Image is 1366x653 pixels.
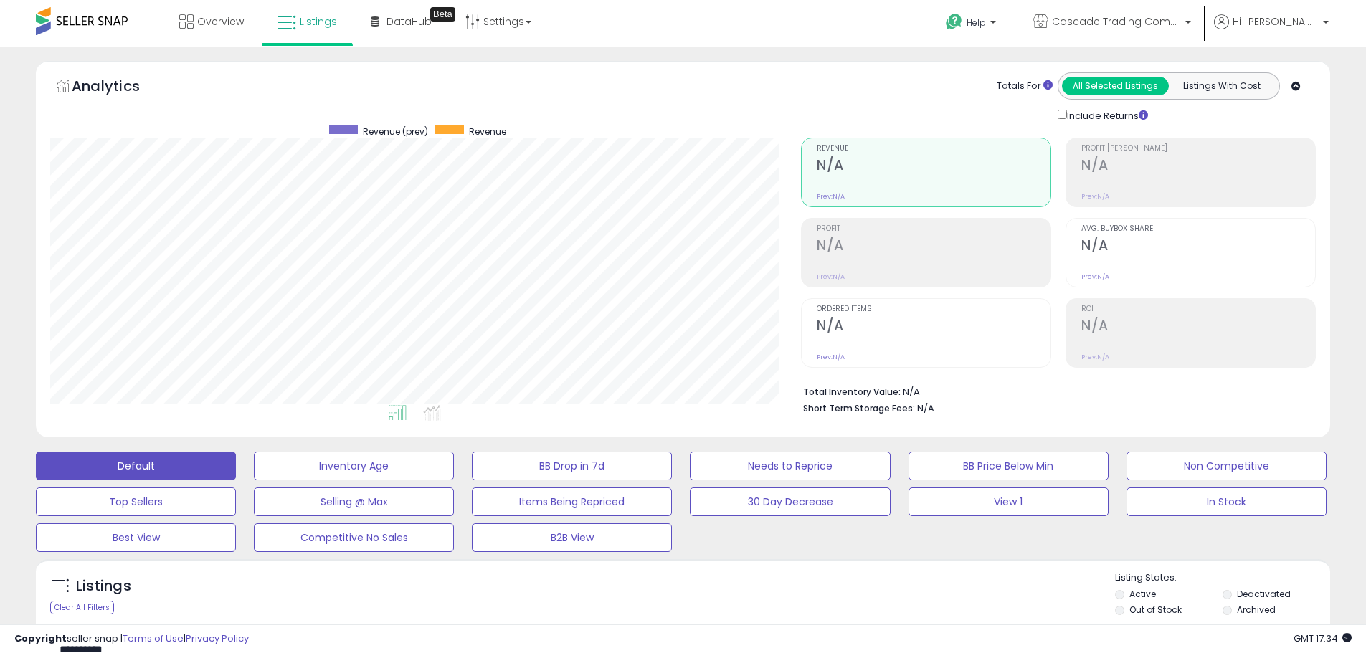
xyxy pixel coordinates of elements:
[967,16,986,29] span: Help
[1081,145,1315,153] span: Profit [PERSON_NAME]
[1081,353,1109,361] small: Prev: N/A
[1294,631,1352,645] span: 2025-10-14 17:34 GMT
[1052,14,1181,29] span: Cascade Trading Company
[945,13,963,31] i: Get Help
[50,601,114,614] div: Clear All Filters
[1127,452,1327,480] button: Non Competitive
[300,14,337,29] span: Listings
[1081,237,1315,257] h2: N/A
[1081,272,1109,281] small: Prev: N/A
[1237,588,1291,600] label: Deactivated
[817,225,1050,233] span: Profit
[1081,305,1315,313] span: ROI
[1129,604,1182,616] label: Out of Stock
[1062,77,1169,95] button: All Selected Listings
[909,487,1109,516] button: View 1
[1129,588,1156,600] label: Active
[1081,318,1315,337] h2: N/A
[14,632,249,646] div: seller snap | |
[72,76,168,100] h5: Analytics
[917,401,934,415] span: N/A
[386,14,432,29] span: DataHub
[469,125,506,138] span: Revenue
[36,452,236,480] button: Default
[1233,14,1319,29] span: Hi [PERSON_NAME]
[14,631,67,645] strong: Copyright
[690,487,890,516] button: 30 Day Decrease
[1081,192,1109,201] small: Prev: N/A
[817,305,1050,313] span: Ordered Items
[1047,107,1165,123] div: Include Returns
[817,145,1050,153] span: Revenue
[1127,487,1327,516] button: In Stock
[472,487,672,516] button: Items Being Repriced
[817,237,1050,257] h2: N/A
[909,452,1109,480] button: BB Price Below Min
[803,386,901,398] b: Total Inventory Value:
[363,125,428,138] span: Revenue (prev)
[1115,571,1330,585] p: Listing States:
[472,452,672,480] button: BB Drop in 7d
[186,631,249,645] a: Privacy Policy
[1237,604,1276,616] label: Archived
[803,382,1305,399] li: N/A
[803,402,915,414] b: Short Term Storage Fees:
[123,631,184,645] a: Terms of Use
[254,452,454,480] button: Inventory Age
[254,523,454,552] button: Competitive No Sales
[36,487,236,516] button: Top Sellers
[36,523,236,552] button: Best View
[817,272,845,281] small: Prev: N/A
[817,353,845,361] small: Prev: N/A
[1168,77,1275,95] button: Listings With Cost
[690,452,890,480] button: Needs to Reprice
[76,576,131,596] h5: Listings
[254,487,454,516] button: Selling @ Max
[817,192,845,201] small: Prev: N/A
[1214,14,1329,47] a: Hi [PERSON_NAME]
[197,14,244,29] span: Overview
[430,7,455,22] div: Tooltip anchor
[1081,225,1315,233] span: Avg. Buybox Share
[1081,157,1315,176] h2: N/A
[817,318,1050,337] h2: N/A
[934,2,1010,47] a: Help
[817,157,1050,176] h2: N/A
[997,80,1053,93] div: Totals For
[472,523,672,552] button: B2B View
